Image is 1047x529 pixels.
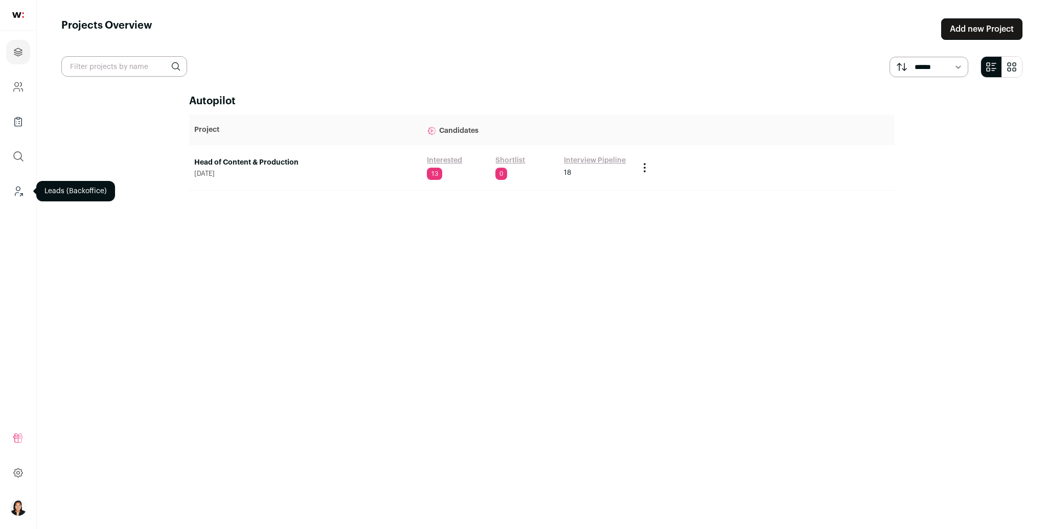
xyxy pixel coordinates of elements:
[194,125,417,135] p: Project
[36,181,115,201] div: Leads (Backoffice)
[427,155,462,166] a: Interested
[194,157,417,168] a: Head of Content & Production
[427,168,442,180] span: 13
[941,18,1022,40] a: Add new Project
[564,168,571,178] span: 18
[10,499,27,516] img: 13709957-medium_jpg
[189,94,895,108] h2: Autopilot
[427,120,628,140] p: Candidates
[61,18,152,40] h1: Projects Overview
[61,56,187,77] input: Filter projects by name
[12,12,24,18] img: wellfound-shorthand-0d5821cbd27db2630d0214b213865d53afaa358527fdda9d0ea32b1df1b89c2c.svg
[495,168,507,180] span: 0
[194,170,417,178] span: [DATE]
[10,499,27,516] button: Open dropdown
[495,155,525,166] a: Shortlist
[564,155,626,166] a: Interview Pipeline
[6,40,30,64] a: Projects
[6,179,30,203] a: Leads (Backoffice)
[6,109,30,134] a: Company Lists
[639,162,651,174] button: Project Actions
[6,75,30,99] a: Company and ATS Settings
